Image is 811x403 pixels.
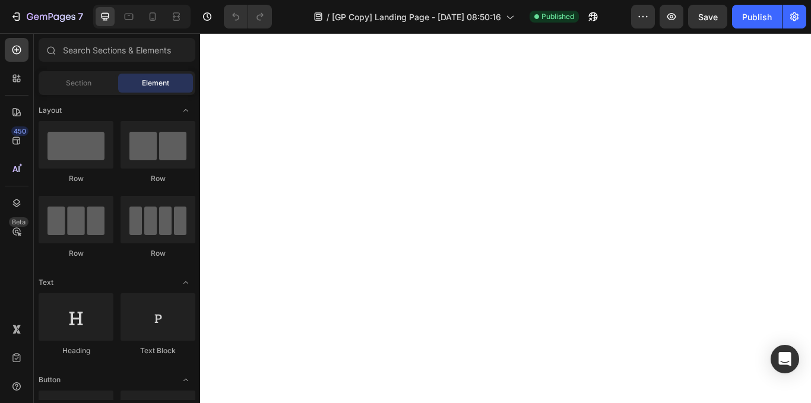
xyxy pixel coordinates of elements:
[39,248,113,259] div: Row
[176,273,195,292] span: Toggle open
[11,126,28,136] div: 450
[200,33,811,403] iframe: Design area
[771,345,799,373] div: Open Intercom Messenger
[698,12,718,22] span: Save
[66,78,91,88] span: Section
[541,11,574,22] span: Published
[327,11,330,23] span: /
[39,375,61,385] span: Button
[142,78,169,88] span: Element
[39,173,113,184] div: Row
[39,105,62,116] span: Layout
[39,277,53,288] span: Text
[9,217,28,227] div: Beta
[176,370,195,389] span: Toggle open
[742,11,772,23] div: Publish
[732,5,782,28] button: Publish
[78,9,83,24] p: 7
[332,11,501,23] span: [GP Copy] Landing Page - [DATE] 08:50:16
[224,5,272,28] div: Undo/Redo
[39,345,113,356] div: Heading
[5,5,88,28] button: 7
[176,101,195,120] span: Toggle open
[121,173,195,184] div: Row
[688,5,727,28] button: Save
[121,345,195,356] div: Text Block
[39,38,195,62] input: Search Sections & Elements
[121,248,195,259] div: Row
